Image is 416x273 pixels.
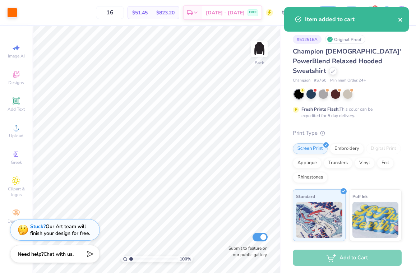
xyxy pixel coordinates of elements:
[8,80,24,85] span: Designs
[296,193,315,200] span: Standard
[293,47,401,75] span: Champion [DEMOGRAPHIC_DATA]' PowerBlend Relaxed Hooded Sweatshirt
[305,15,398,24] div: Item added to cart
[293,158,322,168] div: Applique
[352,193,368,200] span: Puff Ink
[132,9,148,17] span: $51.45
[30,223,46,230] strong: Stuck?
[296,202,342,238] img: Standard
[206,9,245,17] span: [DATE] - [DATE]
[9,133,23,139] span: Upload
[293,35,322,44] div: # 512516A
[330,143,364,154] div: Embroidery
[252,42,267,56] img: Back
[366,143,401,154] div: Digital Print
[255,60,264,66] div: Back
[156,9,175,17] span: $823.20
[180,256,191,262] span: 100 %
[43,251,74,258] span: Chat with us.
[8,53,25,59] span: Image AI
[293,129,402,137] div: Print Type
[355,158,375,168] div: Vinyl
[293,143,328,154] div: Screen Print
[330,78,366,84] span: Minimum Order: 24 +
[293,78,310,84] span: Champion
[352,202,399,238] img: Puff Ink
[301,106,390,119] div: This color can be expedited for 5 day delivery.
[249,10,256,15] span: FREE
[314,78,327,84] span: # S760
[277,5,312,20] input: Untitled Design
[377,158,394,168] div: Foil
[11,159,22,165] span: Greek
[301,106,339,112] strong: Fresh Prints Flash:
[398,15,403,24] button: close
[96,6,124,19] input: – –
[293,172,328,183] div: Rhinestones
[4,186,29,198] span: Clipart & logos
[225,245,268,258] label: Submit to feature on our public gallery.
[325,35,365,44] div: Original Proof
[30,223,90,237] div: Our Art team will finish your design for free.
[8,106,25,112] span: Add Text
[324,158,352,168] div: Transfers
[18,251,43,258] strong: Need help?
[372,5,378,11] span: 2
[8,218,25,224] span: Decorate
